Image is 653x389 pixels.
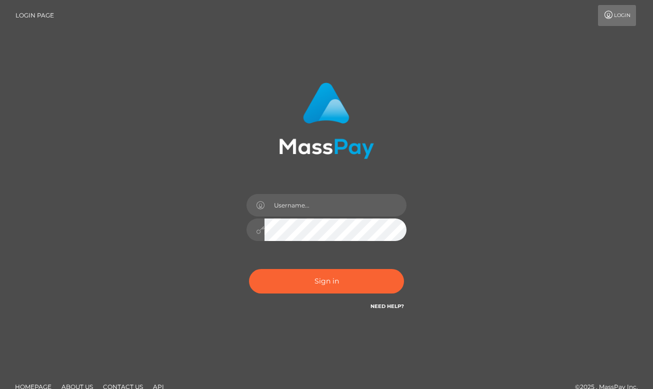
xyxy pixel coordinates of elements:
img: MassPay Login [279,82,374,159]
a: Login [598,5,636,26]
input: Username... [264,194,406,216]
a: Need Help? [370,303,404,309]
button: Sign in [249,269,404,293]
a: Login Page [15,5,54,26]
